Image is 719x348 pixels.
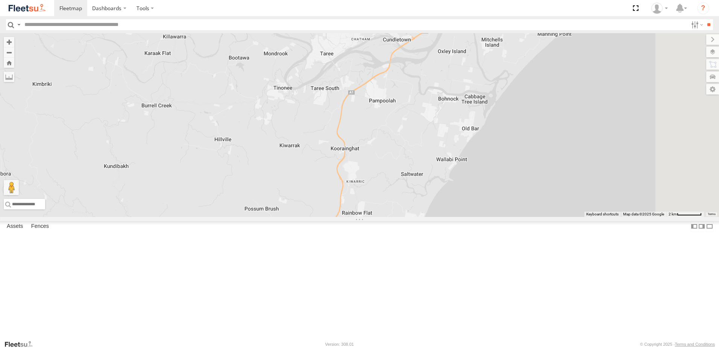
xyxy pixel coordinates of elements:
label: Dock Summary Table to the Left [690,221,698,232]
label: Fences [27,221,53,232]
div: Version: 308.01 [325,342,354,346]
label: Map Settings [706,84,719,95]
label: Measure [4,72,14,82]
button: Zoom Home [4,58,14,68]
button: Zoom in [4,37,14,47]
button: Drag Pegman onto the map to open Street View [4,180,19,195]
span: Map data ©2025 Google [623,212,664,216]
i: ? [697,2,709,14]
label: Dock Summary Table to the Right [698,221,705,232]
a: Terms (opens in new tab) [708,213,716,216]
label: Assets [3,221,27,232]
a: Terms and Conditions [675,342,715,346]
a: Visit our Website [4,340,39,348]
label: Search Query [16,19,22,30]
label: Search Filter Options [688,19,704,30]
img: fleetsu-logo-horizontal.svg [8,3,47,13]
button: Keyboard shortcuts [586,212,619,217]
div: © Copyright 2025 - [640,342,715,346]
button: Zoom out [4,47,14,58]
label: Hide Summary Table [706,221,713,232]
button: Map Scale: 2 km per 62 pixels [666,212,704,217]
div: Matt Curtis [649,3,670,14]
span: 2 km [669,212,677,216]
